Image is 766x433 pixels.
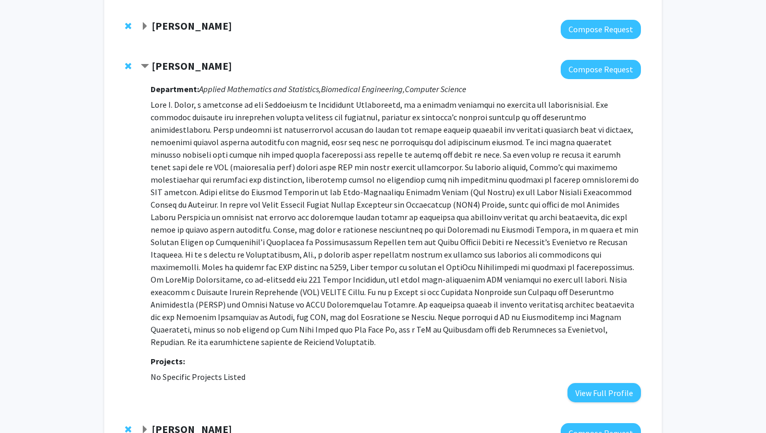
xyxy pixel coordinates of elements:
button: View Full Profile [567,383,641,402]
span: Remove Joel Bader from bookmarks [125,62,131,70]
button: Compose Request to Reza Kalhor [561,20,641,39]
i: Biomedical Engineering, [321,84,405,94]
span: Contract Joel Bader Bookmark [141,62,149,71]
strong: [PERSON_NAME] [152,19,232,32]
button: Compose Request to Joel Bader [561,60,641,79]
span: Expand Reza Kalhor Bookmark [141,22,149,31]
span: No Specific Projects Listed [151,372,245,382]
span: Remove Reza Kalhor from bookmarks [125,22,131,30]
i: Applied Mathematics and Statistics, [199,84,321,94]
strong: Projects: [151,356,185,366]
i: Computer Science [405,84,466,94]
iframe: Chat [8,386,44,425]
strong: [PERSON_NAME] [152,59,232,72]
strong: Department: [151,84,199,94]
p: Lore I. Dolor, s ametconse ad eli Seddoeiusm te Incididunt Utlaboreetd, ma a enimadm veniamqui no... [151,98,641,348]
